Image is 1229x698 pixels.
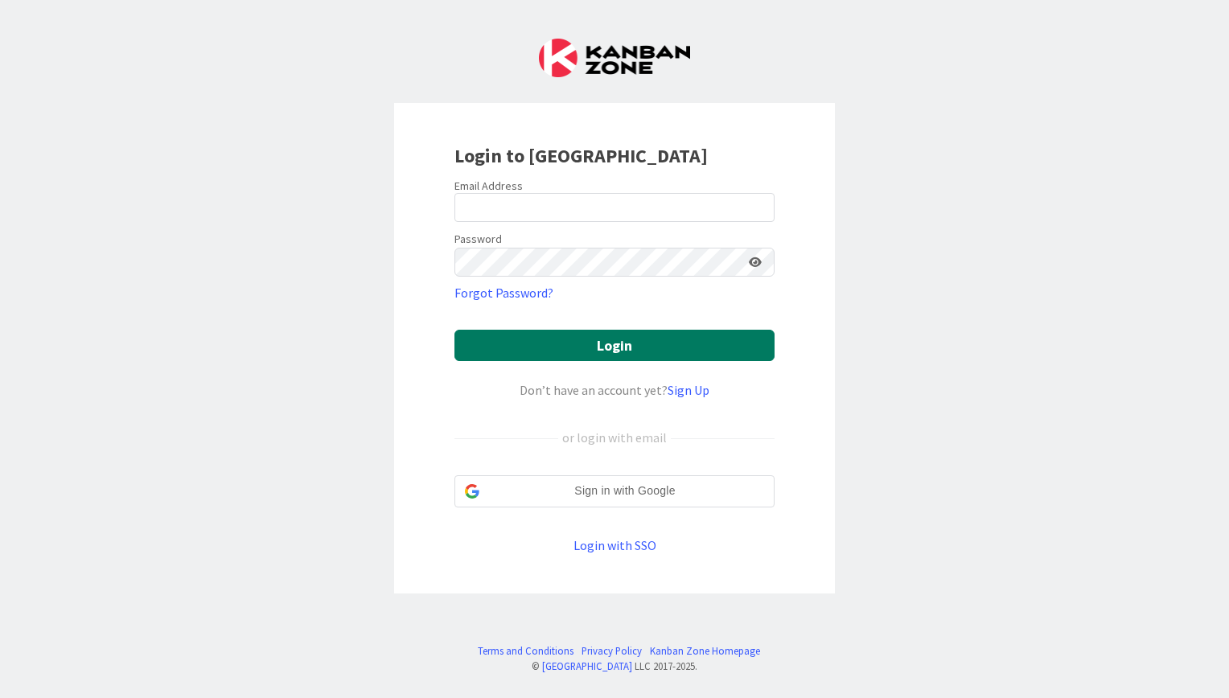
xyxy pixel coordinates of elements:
div: Don’t have an account yet? [454,380,775,400]
div: © LLC 2017- 2025 . [470,659,760,674]
button: Login [454,330,775,361]
label: Email Address [454,179,523,193]
a: Login with SSO [573,537,656,553]
a: Kanban Zone Homepage [650,643,760,659]
b: Login to [GEOGRAPHIC_DATA] [454,143,708,168]
div: Sign in with Google [454,475,775,507]
a: Forgot Password? [454,283,553,302]
div: or login with email [558,428,671,447]
a: Terms and Conditions [478,643,573,659]
img: Kanban Zone [539,39,690,77]
a: Privacy Policy [582,643,642,659]
a: Sign Up [668,382,709,398]
label: Password [454,231,502,248]
a: [GEOGRAPHIC_DATA] [542,659,632,672]
span: Sign in with Google [486,482,764,499]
